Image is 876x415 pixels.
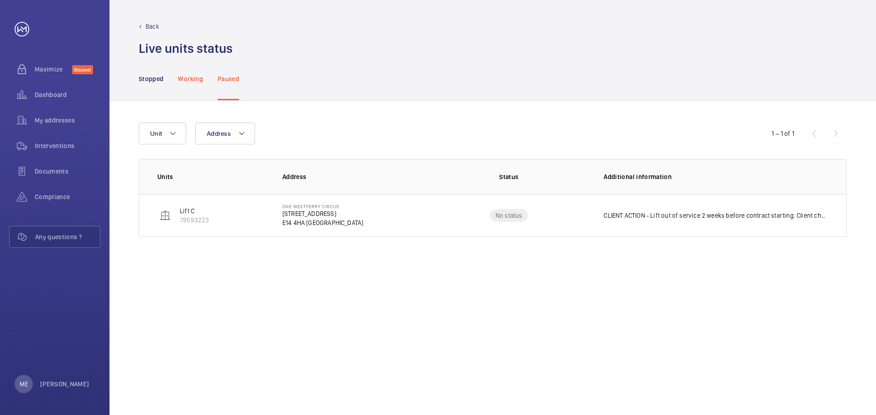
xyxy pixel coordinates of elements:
[160,210,171,221] img: elevator.svg
[35,232,100,241] span: Any questions ?
[35,116,100,125] span: My addresses
[604,211,828,220] p: CLIENT ACTION - Lift out of service 2 weeks before contract starting. Client chasing [PERSON_NAME...
[180,215,209,225] p: 79593223
[282,218,364,227] p: E14 4HA [GEOGRAPHIC_DATA]
[772,129,794,138] div: 1 – 1 of 1
[282,172,428,181] p: Address
[157,172,268,181] p: Units
[35,141,100,150] span: Interventions
[146,22,159,31] p: Back
[139,74,163,83] p: Stopped
[150,130,162,137] span: Unit
[72,65,93,74] span: Discover
[20,379,28,389] p: ME
[435,172,583,181] p: Status
[139,123,186,144] button: Unit
[180,206,209,215] p: Lift C
[604,172,828,181] p: Additional information
[495,211,522,220] p: No status
[282,204,364,209] p: One Westferry Circus
[35,167,100,176] span: Documents
[35,65,72,74] span: Maximize
[207,130,231,137] span: Address
[35,192,100,201] span: Compliance
[195,123,255,144] button: Address
[282,209,364,218] p: [STREET_ADDRESS]
[178,74,203,83] p: Working
[40,379,89,389] p: [PERSON_NAME]
[35,90,100,99] span: Dashboard
[139,40,233,57] h1: Live units status
[218,74,239,83] p: Paused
